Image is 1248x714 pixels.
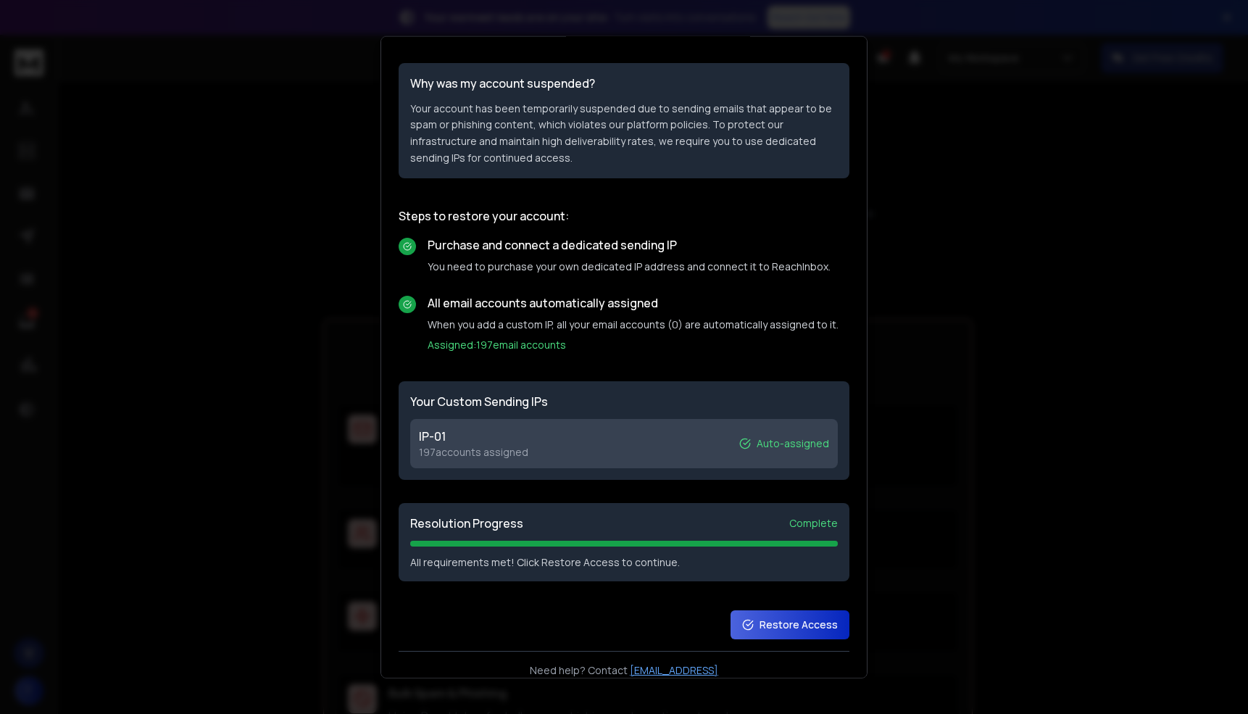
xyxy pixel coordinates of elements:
[789,515,838,530] span: Complete
[410,514,523,531] h3: Resolution Progress
[428,259,849,273] p: You need to purchase your own dedicated IP address and connect it to ReachInbox.
[428,294,849,311] h4: All email accounts automatically assigned
[410,74,838,91] h3: Why was my account suspended?
[419,444,528,459] div: 197 accounts assigned
[731,610,849,639] button: Restore Access
[428,236,849,253] h4: Purchase and connect a dedicated sending IP
[428,317,849,331] p: When you add a custom IP, all your email accounts ( 0 ) are automatically assigned to it.
[757,436,829,450] span: Auto-assigned
[428,337,849,352] div: Assigned: 197 email accounts
[410,100,838,166] p: Your account has been temporarily suspended due to sending emails that appear to be spam or phish...
[410,555,838,569] p: All requirements met! Click Restore Access to continue.
[630,663,718,676] a: [EMAIL_ADDRESS]
[399,663,849,677] p: Need help? Contact
[410,392,838,410] h3: Your Custom Sending IPs
[399,207,849,224] h3: Steps to restore your account:
[419,427,528,444] div: IP-01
